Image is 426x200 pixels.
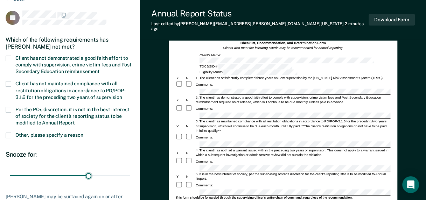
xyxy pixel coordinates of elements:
span: Client has not demonstrated a good faith effort to comply with supervision, crime victim fees and... [15,55,132,74]
span: 2 minutes ago [151,21,363,31]
div: Comments: [195,183,213,187]
button: Download Form [369,14,415,26]
div: Y [175,97,185,102]
div: Comments: [195,159,213,163]
span: Other, please specify a reason [15,132,83,138]
strong: Checklist, Recommendation, and Determination Form [240,41,326,44]
div: 2. The client has demonstrated a good faith effort to comply with supervision, crime victim fees ... [195,95,390,104]
div: Comments: [195,82,213,87]
div: Comments: [195,106,213,110]
div: Y [175,150,185,155]
div: Annual Report Status [151,8,369,19]
div: Y [175,174,185,179]
div: Y [175,124,185,128]
div: Client's Name: [198,52,390,63]
div: N [185,97,195,102]
div: Last edited by [PERSON_NAME][EMAIL_ADDRESS][PERSON_NAME][DOMAIN_NAME][US_STATE] [151,21,369,31]
div: N [185,174,195,179]
div: Snooze for: [6,151,134,158]
div: Comments: [195,135,213,139]
div: Open Intercom Messenger [402,176,419,193]
div: 5. It is in the best interest of society, per the supervising officer's discretion for the client... [195,172,390,181]
span: Per the PO’s discretion, it is not in the best interest of society for the client’s reporting sta... [15,107,129,126]
div: 4. The client has not had a warrant issued with in the preceding two years of supervision. This d... [195,148,390,157]
div: N [185,76,195,80]
div: Eligibility Month: [198,69,298,75]
span: Client has not maintained compliance with all restitution obligations in accordance to PD/POP-3.1... [15,81,125,100]
div: Which of the following requirements has [PERSON_NAME] not met? [6,31,134,55]
div: Y [175,76,185,80]
div: 1. The client has satisfactorily completed three years on Low supervision by the [US_STATE] Risk ... [195,76,390,80]
div: N [185,124,195,128]
div: TDCJ/SID #: [198,63,293,69]
div: 3. The client has maintained compliance with all restitution obligations in accordance to PD/POP-... [195,119,390,133]
div: N [185,150,195,155]
div: This form should be forwarded through the supervising officer's entire chain of command, regardle... [175,196,390,200]
em: Clients who meet the following criteria may be recommended for annual reporting. [223,46,343,50]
